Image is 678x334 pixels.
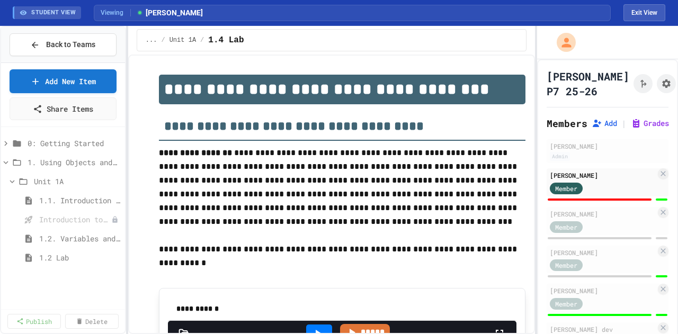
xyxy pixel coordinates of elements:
[39,214,111,225] span: Introduction to Algorithms, Programming, and Compilers
[208,34,244,47] span: 1.4 Lab
[10,97,117,120] a: Share Items
[623,4,665,21] button: Exit student view
[621,117,627,130] span: |
[657,74,676,93] button: Assignment Settings
[634,292,667,323] iframe: chat widget
[634,74,653,93] button: Click to see fork details
[146,36,157,44] span: ...
[550,324,656,334] div: [PERSON_NAME] dev
[39,195,121,206] span: 1.1. Introduction to Algorithms, Programming, and Compilers
[200,36,204,44] span: /
[550,286,656,295] div: [PERSON_NAME]
[550,152,570,161] div: Admin
[46,39,95,50] span: Back to Teams
[28,138,121,149] span: 0: Getting Started
[592,118,617,129] button: Add
[555,299,577,309] span: Member
[547,69,629,98] h1: [PERSON_NAME] P7 25-26
[101,8,131,17] span: Viewing
[7,314,61,329] a: Publish
[31,8,76,17] span: STUDENT VIEW
[10,69,117,93] a: Add New Item
[39,252,121,263] span: 1.2 Lab
[111,216,119,223] div: Unpublished
[65,314,119,329] a: Delete
[631,118,669,129] button: Grades
[550,209,656,219] div: [PERSON_NAME]
[555,222,577,232] span: Member
[550,141,665,151] div: [PERSON_NAME]
[546,30,578,55] div: My Account
[28,157,121,168] span: 1. Using Objects and Methods
[590,246,667,291] iframe: chat widget
[555,184,577,193] span: Member
[547,116,587,131] h2: Members
[39,233,121,244] span: 1.2. Variables and Data Types
[555,260,577,270] span: Member
[550,170,656,180] div: [PERSON_NAME]
[169,36,196,44] span: Unit 1A
[10,33,117,56] button: Back to Teams
[161,36,165,44] span: /
[136,7,203,19] span: [PERSON_NAME]
[550,248,656,257] div: [PERSON_NAME]
[34,176,121,187] span: Unit 1A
